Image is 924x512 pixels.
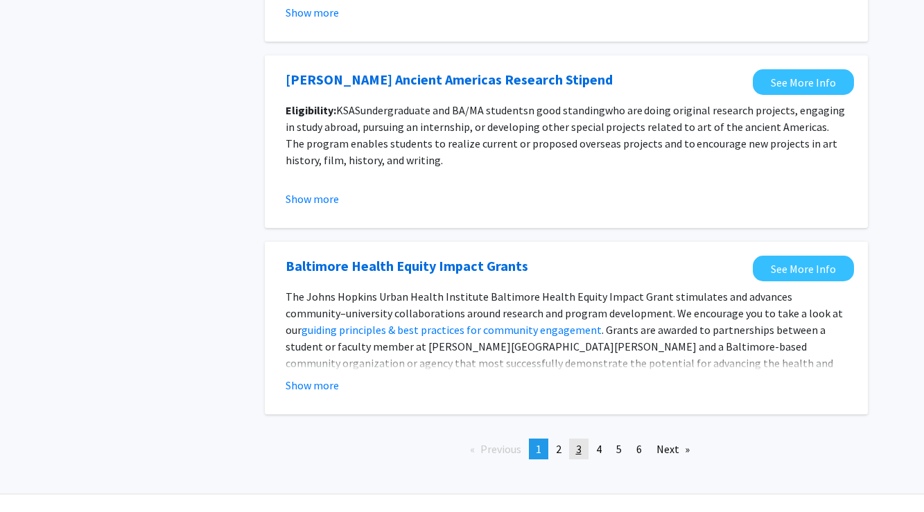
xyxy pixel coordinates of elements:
[636,442,642,456] span: 6
[10,450,59,502] iframe: Chat
[616,442,622,456] span: 5
[286,4,339,21] button: Show more
[286,377,339,394] button: Show more
[286,103,336,117] strong: Eligibility:
[286,256,528,276] a: Opens in a new tab
[650,439,697,459] a: Next page
[286,69,613,90] a: Opens in a new tab
[265,439,868,459] ul: Pagination
[596,442,602,456] span: 4
[576,442,582,456] span: 3
[753,256,854,281] a: Opens in a new tab
[286,290,843,337] span: The Johns Hopkins Urban Health Institute Baltimore Health Equity Impact Grant stimulates and adva...
[302,323,602,337] a: guiding principles & best practices for community engagement
[286,102,847,168] p: KSAS n good standing
[480,442,521,456] span: Previous
[536,442,541,456] span: 1
[753,69,854,95] a: Opens in a new tab
[360,103,528,117] span: undergraduate and BA/MA students
[286,191,339,207] button: Show more
[556,442,561,456] span: 2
